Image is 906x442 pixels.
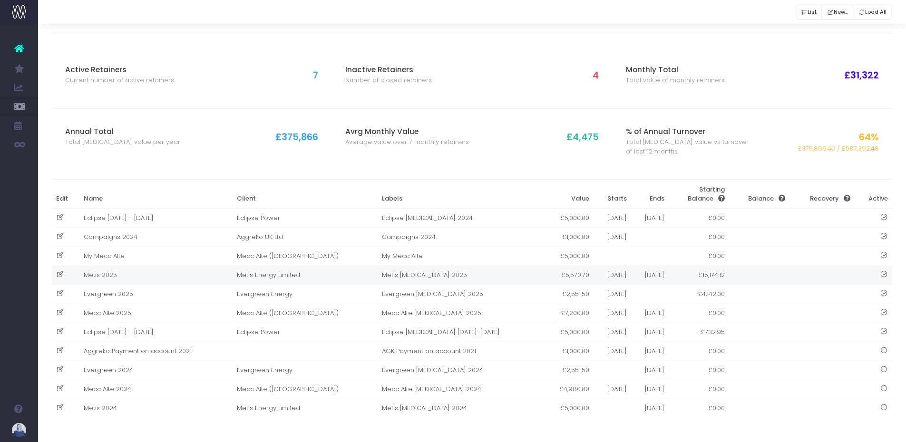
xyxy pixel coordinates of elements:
[377,209,543,228] td: Eclipse [MEDICAL_DATA] 2024
[594,266,632,285] td: [DATE]
[52,180,79,209] th: Edit
[232,209,377,228] td: Eclipse Power
[377,266,543,285] td: Metis [MEDICAL_DATA] 2025
[275,130,318,144] span: £375,866
[632,361,669,380] td: [DATE]
[79,380,233,399] td: Mecc Alte 2024
[79,228,233,247] td: Campaigns 2024
[543,399,594,418] td: £5,000.00
[594,323,632,342] td: [DATE]
[345,76,432,85] span: Number of closed retainers
[632,180,669,209] th: Ends
[594,209,632,228] td: [DATE]
[853,5,892,19] button: Load All
[232,247,377,266] td: Mecc Alte ([GEOGRAPHIC_DATA])
[65,127,192,136] h3: Annual Total
[232,228,377,247] td: Aggreko UK Ltd
[669,228,730,247] td: £0.00
[377,247,543,266] td: My Mecc Alte
[79,247,233,266] td: My Mecc Alte
[232,323,377,342] td: Eclipse Power
[543,180,594,209] th: Value
[798,144,879,154] span: £375,866.40 / £587,392.48
[377,285,543,304] td: Evergreen [MEDICAL_DATA] 2025
[79,304,233,323] td: Mecc Alte 2025
[669,247,730,266] td: £0.00
[377,180,543,209] th: Labels
[377,228,543,247] td: Campaigns 2024
[543,266,594,285] td: £5,570.70
[594,380,632,399] td: [DATE]
[632,399,669,418] td: [DATE]
[594,228,632,247] td: [DATE]
[345,137,469,147] span: Average value over 7 monthly retainers
[669,342,730,361] td: £0.00
[543,361,594,380] td: £2,551.50
[669,380,730,399] td: £0.00
[543,342,594,361] td: £1,000.00
[65,137,180,147] span: Total [MEDICAL_DATA] value per year
[632,342,669,361] td: [DATE]
[669,285,730,304] td: £4,142.00
[669,399,730,418] td: £0.00
[543,323,594,342] td: £5,000.00
[232,361,377,380] td: Evergreen Energy
[632,209,669,228] td: [DATE]
[313,68,318,82] span: 7
[626,66,752,75] h3: Monthly Total
[232,304,377,323] td: Mecc Alte ([GEOGRAPHIC_DATA])
[232,285,377,304] td: Evergreen Energy
[79,266,233,285] td: Metis 2025
[790,180,855,209] th: Recovery
[593,68,599,82] span: 4
[855,180,892,209] th: Active
[65,66,192,75] h3: Active Retainers
[566,130,599,144] span: £4,475
[594,342,632,361] td: [DATE]
[232,180,377,209] th: Client
[232,380,377,399] td: Mecc Alte ([GEOGRAPHIC_DATA])
[543,285,594,304] td: £2,551.50
[377,342,543,361] td: AGK Payment on account 2021
[632,323,669,342] td: [DATE]
[669,266,730,285] td: £15,174.12
[669,180,730,209] th: Starting Balance
[844,68,879,82] span: £31,322
[345,127,472,136] h3: Avrg Monthly Value
[79,361,233,380] td: Evergreen 2024
[543,304,594,323] td: £7,200.00
[632,380,669,399] td: [DATE]
[377,304,543,323] td: Mecc Alte [MEDICAL_DATA] 2025
[594,285,632,304] td: [DATE]
[730,180,790,209] th: Balance
[859,130,879,144] span: 64%
[626,137,752,156] span: Total [MEDICAL_DATA] value vs turnover of last 12 months.
[821,5,853,19] button: New...
[594,180,632,209] th: Starts
[669,209,730,228] td: £0.00
[543,228,594,247] td: £1,000.00
[377,361,543,380] td: Evergreen [MEDICAL_DATA] 2024
[345,66,472,75] h3: Inactive Retainers
[79,399,233,418] td: Metis 2024
[377,323,543,342] td: Eclipse [MEDICAL_DATA] [DATE]-[DATE]
[632,304,669,323] td: [DATE]
[594,304,632,323] td: [DATE]
[232,399,377,418] td: Metis Energy Limited
[669,304,730,323] td: £0.00
[632,266,669,285] td: [DATE]
[626,76,725,85] span: Total value of monthly retainers
[669,323,730,342] td: -£732.95
[79,323,233,342] td: Eclipse [DATE] - [DATE]
[79,342,233,361] td: Aggreko Payment on account 2021
[377,380,543,399] td: Mecc Alte [MEDICAL_DATA] 2024
[796,5,822,19] button: List
[377,399,543,418] td: Metis [MEDICAL_DATA] 2024
[543,247,594,266] td: £5,000.00
[232,266,377,285] td: Metis Energy Limited
[626,127,752,136] h3: % of Annual Turnover
[79,285,233,304] td: Evergreen 2025
[12,423,26,437] img: images/default_profile_image.png
[79,180,233,209] th: Name
[65,76,174,85] span: Current number of active retainers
